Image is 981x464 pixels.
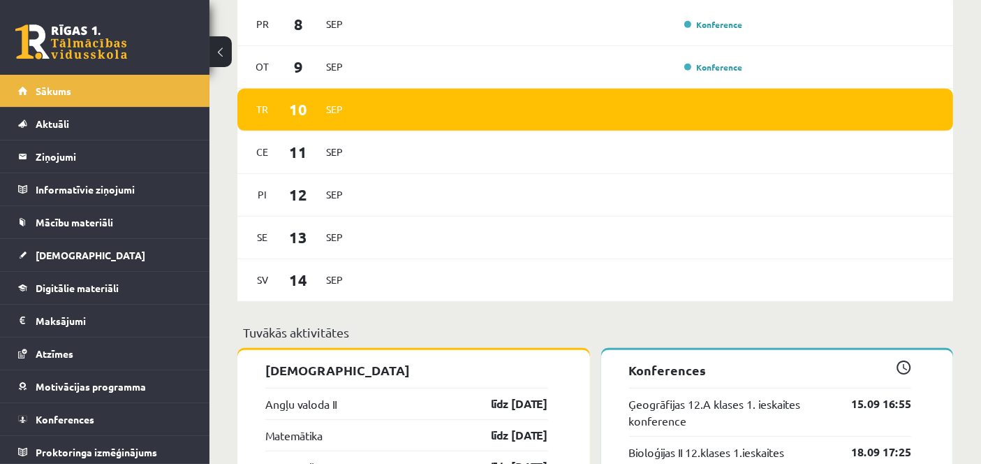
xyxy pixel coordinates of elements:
[277,98,320,121] span: 10
[320,56,349,78] span: Sep
[277,268,320,291] span: 14
[248,141,277,163] span: Ce
[36,446,157,458] span: Proktoringa izmēģinājums
[830,444,911,461] a: 18.09 17:25
[320,226,349,248] span: Sep
[320,269,349,291] span: Sep
[36,347,73,360] span: Atzīmes
[36,173,192,205] legend: Informatīvie ziņojumi
[36,117,69,130] span: Aktuāli
[18,75,192,107] a: Sākums
[248,184,277,205] span: Pi
[18,140,192,173] a: Ziņojumi
[18,108,192,140] a: Aktuāli
[265,361,548,379] p: [DEMOGRAPHIC_DATA]
[36,140,192,173] legend: Ziņojumi
[248,226,277,248] span: Se
[248,99,277,120] span: Tr
[15,24,127,59] a: Rīgas 1. Tālmācības vidusskola
[467,427,548,444] a: līdz [DATE]
[277,55,320,78] span: 9
[36,85,71,97] span: Sākums
[18,370,192,403] a: Motivācijas programma
[277,226,320,249] span: 13
[277,13,320,36] span: 8
[36,216,113,229] span: Mācību materiāli
[18,338,192,370] a: Atzīmes
[18,403,192,435] a: Konferences
[265,427,323,444] a: Matemātika
[265,396,337,412] a: Angļu valoda II
[277,140,320,164] span: 11
[277,183,320,206] span: 12
[629,361,912,379] p: Konferences
[320,99,349,120] span: Sep
[18,239,192,271] a: [DEMOGRAPHIC_DATA]
[320,13,349,35] span: Sep
[243,323,947,342] p: Tuvākās aktivitātes
[36,305,192,337] legend: Maksājumi
[36,249,145,261] span: [DEMOGRAPHIC_DATA]
[684,19,743,30] a: Konference
[467,396,548,412] a: līdz [DATE]
[248,269,277,291] span: Sv
[320,141,349,163] span: Sep
[830,396,911,412] a: 15.09 16:55
[18,173,192,205] a: Informatīvie ziņojumi
[36,282,119,294] span: Digitālie materiāli
[18,305,192,337] a: Maksājumi
[629,396,831,429] a: Ģeogrāfijas 12.A klases 1. ieskaites konference
[36,413,94,426] span: Konferences
[320,184,349,205] span: Sep
[248,13,277,35] span: Pr
[18,272,192,304] a: Digitālie materiāli
[18,206,192,238] a: Mācību materiāli
[248,56,277,78] span: Ot
[36,380,146,393] span: Motivācijas programma
[684,61,743,73] a: Konference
